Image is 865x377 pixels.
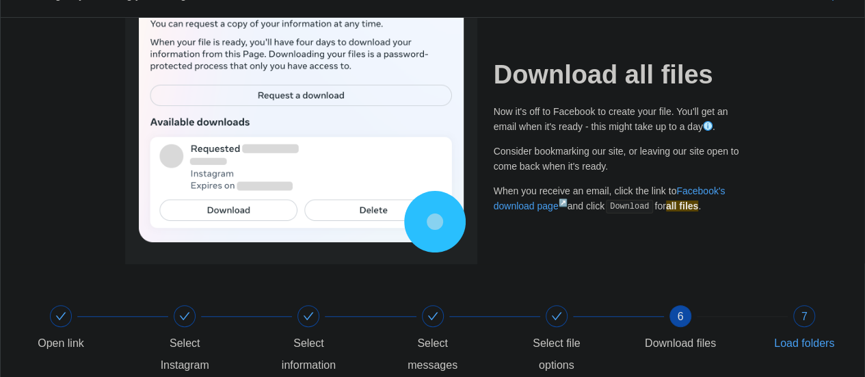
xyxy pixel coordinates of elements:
[666,200,698,211] strong: all files
[269,305,392,376] div: Select information
[677,311,683,322] span: 6
[494,185,726,211] a: Facebook's download page↗
[641,305,764,354] div: 6Download files
[517,333,596,376] div: Select file options
[38,333,84,354] div: Open link
[494,104,741,134] div: Now it's off to Facebook to create your file. You'll get an email when it's ready - this might ta...
[494,59,741,91] h1: Download all files
[703,121,713,131] span: info-circle
[645,333,716,354] div: Download files
[801,311,808,322] span: 7
[269,333,348,376] div: Select information
[145,305,269,376] div: Select Instagram
[494,183,741,214] div: When you receive an email, click the link to and click for .
[145,333,224,376] div: Select Instagram
[774,333,834,354] div: Load folders
[494,144,741,174] div: Consider bookmarking our site, or leaving our site open to come back when it's ready.
[21,305,145,354] div: Open link
[558,198,567,207] sup: ↗
[764,305,844,354] div: 7Load folders
[55,311,66,322] span: check
[427,311,438,322] span: check
[179,311,190,322] span: check
[551,311,562,322] span: check
[393,333,473,376] div: Select messages
[517,305,641,376] div: Select file options
[606,200,653,213] code: Download
[303,311,314,322] span: check
[393,305,517,376] div: Select messages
